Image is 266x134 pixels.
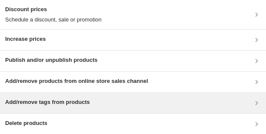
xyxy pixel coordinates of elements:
[5,5,102,14] h3: Discount prices
[5,35,46,43] h3: Increase prices
[5,15,102,24] p: Schedule a discount, sale or promotion
[5,119,47,128] h3: Delete products
[5,77,148,85] h3: Add/remove products from online store sales channel
[5,98,90,107] h3: Add/remove tags from products
[5,56,97,64] h3: Publish and/or unpublish products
